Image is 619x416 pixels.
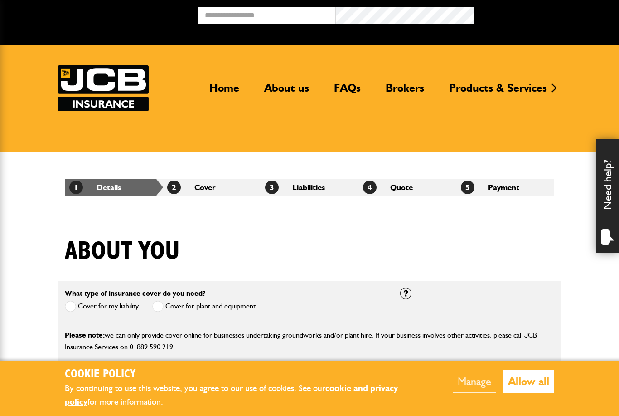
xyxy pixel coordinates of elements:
li: Details [65,179,163,196]
span: 1 [69,181,83,194]
span: Please note: [65,331,105,339]
span: 3 [265,181,279,194]
li: Quote [358,179,456,196]
span: 5 [461,181,474,194]
a: About us [257,81,316,102]
a: FAQs [327,81,368,102]
a: Home [203,81,246,102]
a: Products & Services [442,81,554,102]
a: JCB Insurance Services [58,65,149,111]
li: Cover [163,179,261,196]
p: we can only provide cover online for businesses undertaking groundworks and/or plant hire. If you... [65,329,554,352]
label: Cover for plant and equipment [152,301,256,312]
li: Payment [456,179,554,196]
button: Manage [453,370,496,393]
p: By continuing to use this website, you agree to our use of cookies. See our for more information. [65,382,425,409]
img: JCB Insurance Services logo [58,65,149,111]
span: 4 [363,181,377,194]
h2: Cookie Policy [65,367,425,382]
a: Brokers [379,81,431,102]
button: Allow all [503,370,554,393]
div: Need help? [596,139,619,253]
label: What type of insurance cover do you need? [65,290,205,297]
label: Cover for my liability [65,301,139,312]
li: Liabilities [261,179,358,196]
span: 2 [167,181,181,194]
button: Broker Login [474,7,612,21]
h1: About you [65,236,180,267]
